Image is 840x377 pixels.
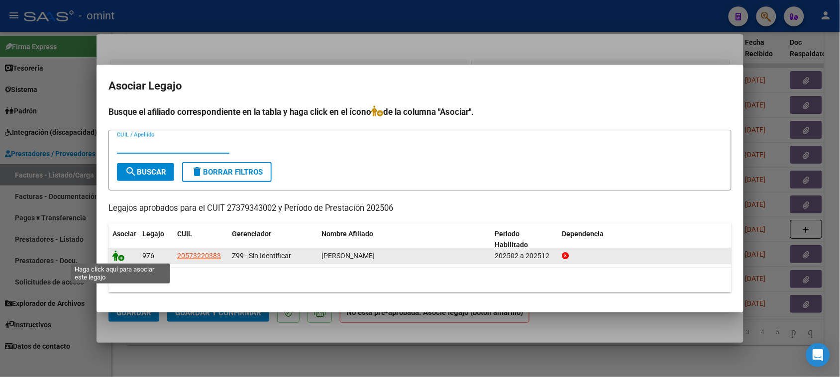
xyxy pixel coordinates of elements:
[228,223,317,256] datatable-header-cell: Gerenciador
[321,252,375,260] span: TOLENTINO BRUNO
[495,250,554,262] div: 202502 a 202512
[125,168,166,177] span: Buscar
[177,252,221,260] span: 20573220383
[191,166,203,178] mat-icon: delete
[142,252,154,260] span: 976
[232,230,271,238] span: Gerenciador
[173,223,228,256] datatable-header-cell: CUIL
[558,223,732,256] datatable-header-cell: Dependencia
[191,168,263,177] span: Borrar Filtros
[806,343,830,367] div: Open Intercom Messenger
[317,223,491,256] datatable-header-cell: Nombre Afiliado
[117,163,174,181] button: Buscar
[138,223,173,256] datatable-header-cell: Legajo
[108,202,732,215] p: Legajos aprobados para el CUIT 27379343002 y Período de Prestación 202506
[108,268,732,292] div: 1 registros
[142,230,164,238] span: Legajo
[108,223,138,256] datatable-header-cell: Asociar
[495,230,528,249] span: Periodo Habilitado
[125,166,137,178] mat-icon: search
[108,77,732,95] h2: Asociar Legajo
[112,230,136,238] span: Asociar
[232,252,291,260] span: Z99 - Sin Identificar
[182,162,272,182] button: Borrar Filtros
[177,230,192,238] span: CUIL
[108,105,732,118] h4: Busque el afiliado correspondiente en la tabla y haga click en el ícono de la columna "Asociar".
[562,230,604,238] span: Dependencia
[321,230,373,238] span: Nombre Afiliado
[491,223,558,256] datatable-header-cell: Periodo Habilitado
